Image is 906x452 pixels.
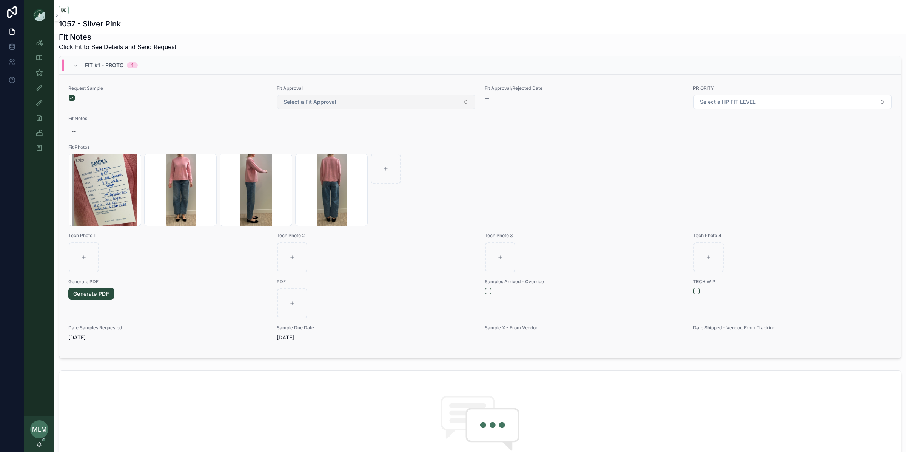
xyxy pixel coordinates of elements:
span: Tech Photo 2 [277,233,476,239]
span: Sample Due Date [277,325,476,331]
span: Fit Approval [277,85,476,91]
span: Click Fit to See Details and Send Request [59,42,176,51]
span: MLM [32,425,47,434]
span: Select a HP FIT LEVEL [700,98,756,106]
span: Tech Photo 1 [68,233,268,239]
span: Generate PDF [68,279,268,285]
span: Request Sample [68,85,268,91]
a: Generate PDF [68,288,114,300]
span: Fit Photos [68,144,892,150]
div: -- [71,128,76,135]
div: 1 [131,62,133,68]
span: [DATE] [68,334,268,341]
span: Date Shipped - Vendor, From Tracking [693,325,892,331]
span: Fit #1 - Proto [85,62,124,69]
span: Sample X - From Vendor [485,325,684,331]
span: Date Samples Requested [68,325,268,331]
span: Tech Photo 3 [485,233,684,239]
span: Samples Arrived - Override [485,279,684,285]
h1: 1057 - Silver Pink [59,19,121,29]
span: TECH WIP [693,279,892,285]
span: Tech Photo 4 [693,233,892,239]
span: PRIORITY [693,85,892,91]
div: scrollable content [24,30,54,416]
span: -- [485,94,489,102]
span: PDF [277,279,476,285]
span: Select a Fit Approval [284,98,336,106]
h1: Fit Notes [59,32,176,42]
button: Select Button [693,95,892,109]
span: Fit Approval/Rejected Date [485,85,684,91]
span: Fit Notes [68,116,892,122]
div: -- [488,337,492,344]
img: App logo [33,9,45,21]
span: -- [693,334,698,341]
button: Select Button [277,95,476,109]
span: [DATE] [277,334,476,341]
